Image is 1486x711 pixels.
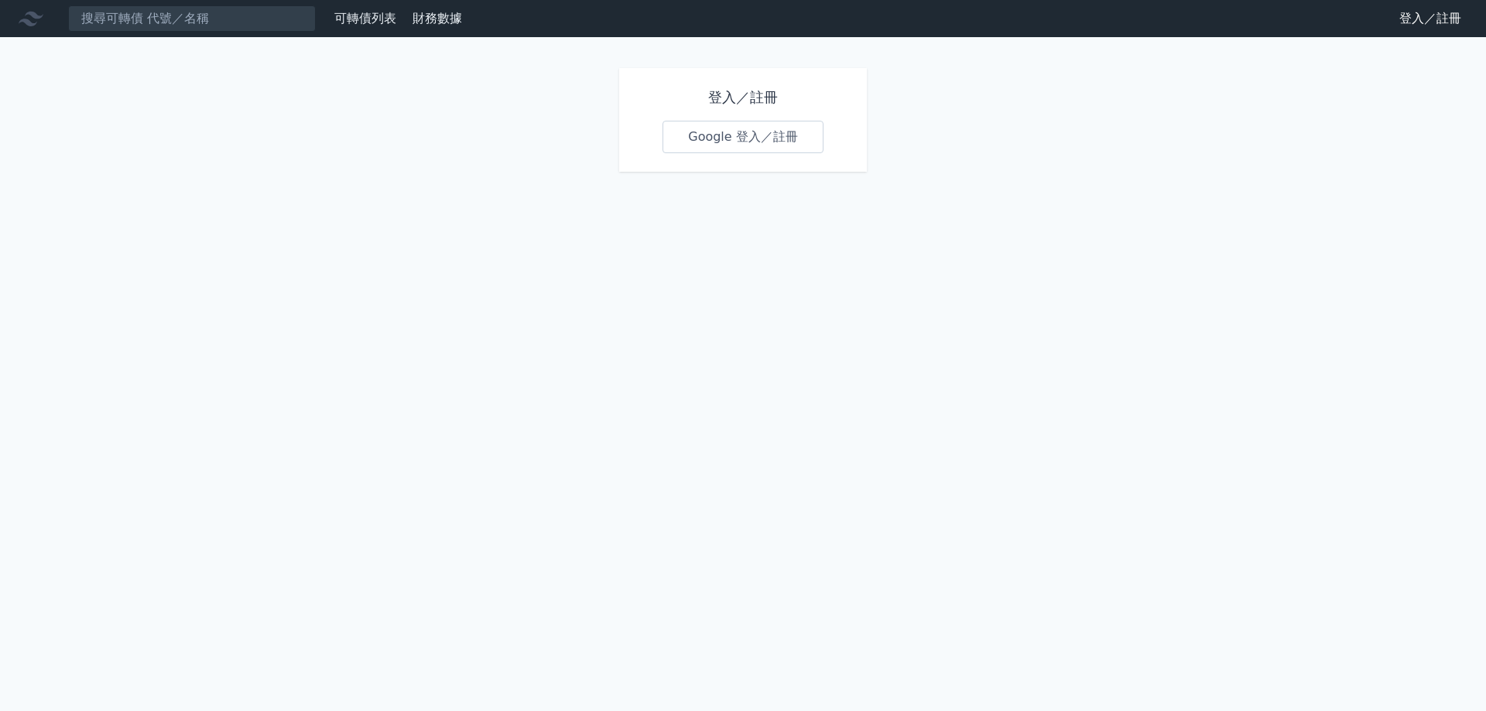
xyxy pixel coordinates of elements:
[663,87,823,108] h1: 登入／註冊
[1387,6,1474,31] a: 登入／註冊
[413,11,462,26] a: 財務數據
[334,11,396,26] a: 可轉債列表
[663,121,823,153] a: Google 登入／註冊
[68,5,316,32] input: 搜尋可轉債 代號／名稱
